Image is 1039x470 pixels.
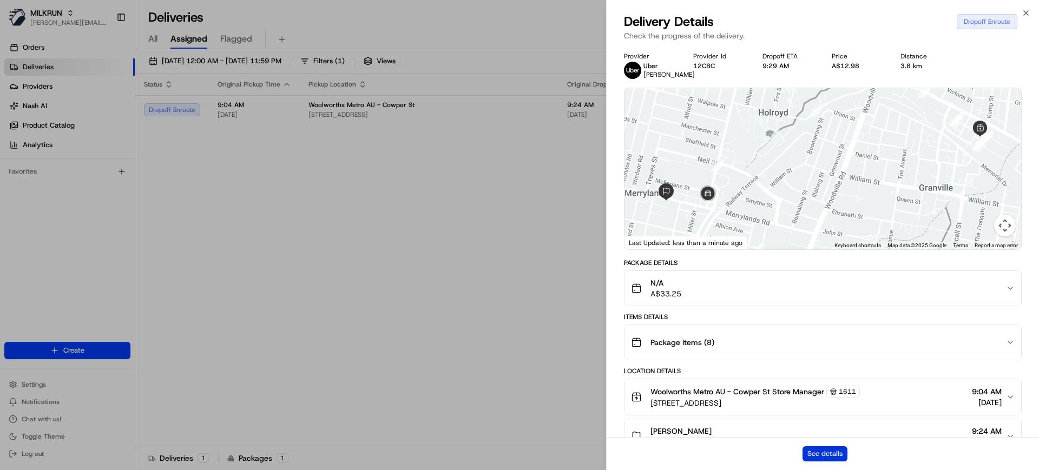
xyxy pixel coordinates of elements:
[624,259,1022,267] div: Package Details
[839,387,856,396] span: 1611
[643,62,658,70] span: Uber
[108,183,131,191] span: Pylon
[624,313,1022,321] div: Items Details
[11,103,30,123] img: 1736555255976-a54dd68f-1ca7-489b-9aae-adbdc363a1c4
[948,114,959,125] div: 2
[693,62,715,70] button: 12C8C
[981,130,993,142] div: 5
[624,62,641,79] img: uber-new-logo.jpeg
[712,159,724,171] div: 13
[627,235,663,249] img: Google
[834,242,881,249] button: Keyboard shortcuts
[650,398,860,408] span: [STREET_ADDRESS]
[624,367,1022,375] div: Location Details
[37,103,177,114] div: Start new chat
[994,215,1016,236] button: Map camera controls
[91,158,100,167] div: 💻
[643,70,695,79] span: [PERSON_NAME]
[28,70,179,81] input: Clear
[650,277,681,288] span: N/A
[803,446,847,461] button: See details
[6,153,87,172] a: 📗Knowledge Base
[951,115,963,127] div: 3
[624,379,1021,415] button: Woolworths Metro AU - Cowper St Store Manager1611[STREET_ADDRESS]9:04 AM[DATE]
[624,13,714,30] span: Delivery Details
[650,436,721,447] span: [STREET_ADDRESS]
[11,11,32,32] img: Nash
[624,325,1021,360] button: Package Items (8)
[972,386,1002,397] span: 9:04 AM
[971,138,983,150] div: 9
[87,153,178,172] a: 💻API Documentation
[972,436,1002,447] span: [DATE]
[650,386,824,397] span: Woolworths Metro AU - Cowper St Store Manager
[762,52,814,61] div: Dropoff ETA
[832,52,884,61] div: Price
[953,242,968,248] a: Terms (opens in new tab)
[11,43,197,61] p: Welcome 👋
[624,30,1022,41] p: Check the progress of the delivery.
[952,111,964,123] div: 4
[975,242,1018,248] a: Report a map error
[627,235,663,249] a: Open this area in Google Maps (opens a new window)
[184,107,197,120] button: Start new chat
[918,86,930,98] div: 11
[650,426,712,436] span: [PERSON_NAME]
[11,158,19,167] div: 📗
[102,157,174,168] span: API Documentation
[762,62,814,70] div: 9:29 AM
[650,288,681,299] span: A$33.25
[981,130,992,142] div: 10
[624,52,676,61] div: Provider
[974,140,986,151] div: 8
[809,105,821,117] div: 12
[900,52,952,61] div: Distance
[624,236,747,249] div: Last Updated: less than a minute ago
[693,52,745,61] div: Provider Id
[37,114,137,123] div: We're available if you need us!
[887,242,946,248] span: Map data ©2025 Google
[972,397,1002,408] span: [DATE]
[650,337,714,348] span: Package Items ( 8 )
[624,419,1021,454] button: [PERSON_NAME][STREET_ADDRESS]9:24 AM[DATE]
[22,157,83,168] span: Knowledge Base
[900,62,952,70] div: 3.8 km
[972,426,1002,436] span: 9:24 AM
[624,271,1021,306] button: N/AA$33.25
[76,183,131,191] a: Powered byPylon
[832,62,884,70] div: A$12.98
